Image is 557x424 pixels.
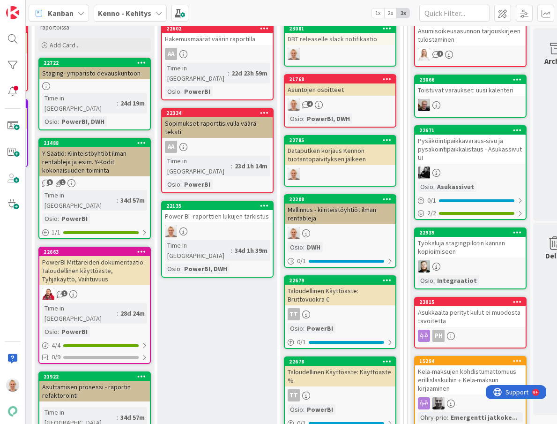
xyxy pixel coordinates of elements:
span: : [180,86,182,97]
div: Työkaluja stagingpilotin kannan kopioimiseen [415,237,526,257]
input: Quick Filter... [419,5,490,22]
div: PM [285,168,395,180]
div: Asukassivut [435,182,476,192]
div: Mallinnus - kiinteistöyhtiöt ilman rentableja [285,204,395,224]
span: : [433,275,435,286]
div: Osio [288,404,303,415]
div: 21768 [289,76,395,83]
div: Time in [GEOGRAPHIC_DATA] [42,303,117,324]
div: Kela-maksujen kohdistumattomuus erillislaskuihin + Kela-maksun kirjaaminen [415,365,526,394]
div: TT [288,308,300,320]
img: avatar [6,405,19,418]
span: : [303,404,304,415]
div: PM [285,227,395,239]
div: PM [162,225,273,237]
a: 21768Asuntojen osoitteetPMOsio:PowerBI, DWH [284,74,396,128]
div: 22671 [415,126,526,135]
div: JH [415,99,526,111]
span: 1x [371,8,384,18]
div: 22678 [285,357,395,366]
div: Time in [GEOGRAPHIC_DATA] [165,240,231,261]
img: JH [432,397,445,409]
div: AA [162,48,273,60]
div: 23015 [415,298,526,306]
div: TT [285,389,395,401]
span: 3x [397,8,409,18]
div: PowerBI [59,326,90,337]
div: 22722Staging- ympäristö devauskuntoon [39,59,150,79]
div: Osio [418,275,433,286]
div: Osio [165,264,180,274]
div: 22722 [39,59,150,67]
a: 22663PowerBI Mittareiden dokumentaatio: Taloudellinen käyttöaste, Tyhjäkäyttö, VaihtuvuusJSTime i... [38,247,151,364]
div: 23081 [289,25,395,32]
div: 24d 19m [118,98,147,108]
a: 22135Power BI -raporttien lukujen tarkistusPMTime in [GEOGRAPHIC_DATA]:34d 1h 39mOsio:PowerBI, DWH [161,201,274,278]
div: 22678Taloudellinen Käyttöaste: Käyttöaste % [285,357,395,386]
div: 23081DBT releaselle slack notifikaatio [285,24,395,45]
div: PM [285,48,395,60]
div: KM [415,167,526,179]
span: Support [20,1,43,13]
div: PowerBI [182,86,213,97]
span: 2x [384,8,397,18]
div: DWH [304,242,323,252]
div: 21488 [44,140,150,146]
span: 2 / 2 [427,208,436,218]
a: 22671Pysäköintipaikkavaraus-sivu ja pysäköintipaikkalistaus - Asukassivut UIKMOsio:Asukassivut0/12/2 [414,125,527,220]
div: Ohry-prio [418,412,447,423]
div: 22785 [289,137,395,144]
div: Emergentti jatkoke... [448,412,520,423]
div: Staging- ympäristö devauskuntoon [39,67,150,79]
div: Asumisoikeusasunnon tarjouskirjeen tulostaminen [415,16,526,45]
div: 21488Y-Säätiö: Kiinteistöyhtiöt ilman rentableja ja esim. Y-Kodit kokonaisuuden toiminta [39,139,150,176]
span: : [303,323,304,333]
div: 22679 [285,276,395,285]
div: SL [415,48,526,61]
span: : [231,245,232,256]
span: : [303,114,304,124]
div: PowerBI, DWH [304,114,352,124]
a: 21488Y-Säätiö: Kiinteistöyhtiöt ilman rentableja ja esim. Y-Kodit kokonaisuuden toimintaTime in [... [38,138,151,239]
div: Osio [165,179,180,189]
a: 22679Taloudellinen Käyttöaste: Bruttovuokra €TTOsio:PowerBI0/1 [284,275,396,349]
div: JH [415,397,526,409]
div: 21922Asuttamisen prosessi - raportin refaktorointi [39,372,150,401]
div: TT [288,389,300,401]
div: PowerBI [182,179,213,189]
div: 15284 [419,358,526,364]
div: 23015Asukkaalta perityt kulut ei muodosta tavoitetta [415,298,526,327]
a: 22785Dataputken korjaus Kennon tuotantopäivityksen jälkeenPM [284,135,396,187]
div: Pysäköintipaikkavaraus-sivu ja pysäköintipaikkalistaus - Asukassivut UI [415,135,526,164]
div: PowerBI [304,323,335,333]
div: Osio [42,213,58,224]
div: Osio [288,323,303,333]
span: : [180,179,182,189]
span: 5 [47,179,53,185]
div: 22602Hakemusmäärät väärin raportilla [162,24,273,45]
div: 22663PowerBI Mittareiden dokumentaatio: Taloudellinen käyttöaste, Tyhjäkäyttö, Vaihtuvuus [39,248,150,285]
span: : [58,213,59,224]
div: PowerBI [304,404,335,415]
div: Asuttamisen prosessi - raportin refaktorointi [39,381,150,401]
div: 22939Työkaluja stagingpilotin kannan kopioimiseen [415,228,526,257]
div: 22208 [285,195,395,204]
div: 22671Pysäköintipaikkavaraus-sivu ja pysäköintipaikkalistaus - Asukassivut UI [415,126,526,164]
span: 0/9 [52,352,60,362]
span: 1 [59,179,66,185]
span: 1 [61,290,67,296]
div: 22208 [289,196,395,203]
span: 4 [307,101,313,107]
div: 23066Toistuvat varaukset: uusi kalenteri [415,76,526,96]
div: Osio [165,86,180,97]
div: 34d 1h 39m [232,245,270,256]
span: 0 / 1 [297,337,306,347]
b: Kenno - Kehitys [98,8,151,18]
div: 22602 [166,25,273,32]
div: 9+ [47,4,52,11]
div: 23d 1h 14m [232,161,270,171]
span: : [117,98,118,108]
a: Asumisoikeusasunnon tarjouskirjeen tulostaminenSL [414,15,527,67]
a: 23066Toistuvat varaukset: uusi kalenteriJH [414,75,527,118]
div: Time in [GEOGRAPHIC_DATA] [165,63,228,83]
